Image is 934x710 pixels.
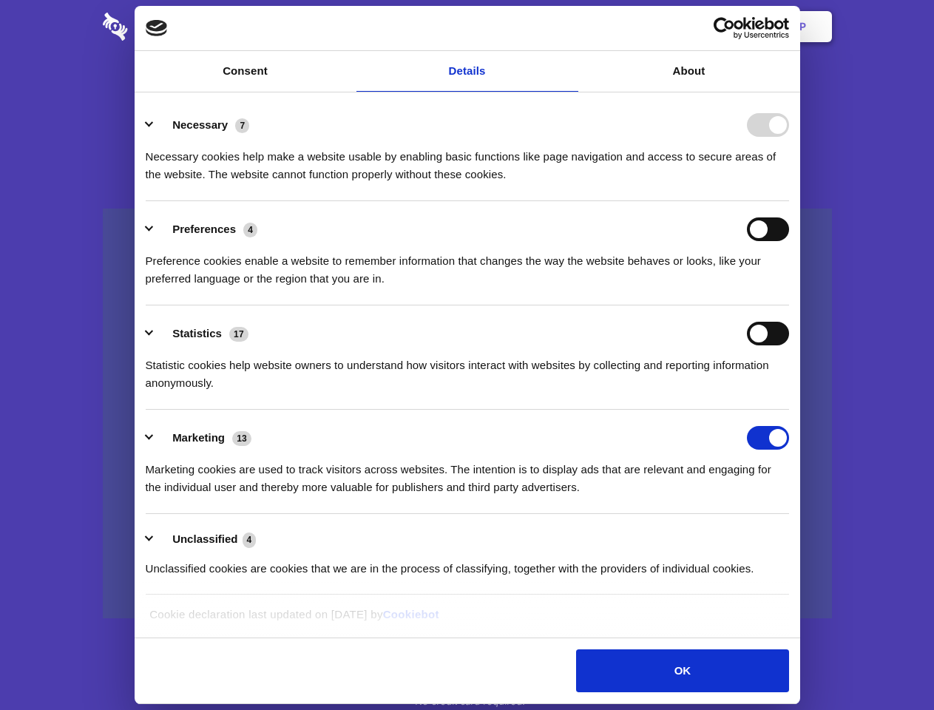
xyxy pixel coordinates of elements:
a: Wistia video thumbnail [103,209,832,619]
label: Necessary [172,118,228,131]
h4: Auto-redaction of sensitive data, encrypted data sharing and self-destructing private chats. Shar... [103,135,832,183]
button: OK [576,649,788,692]
a: Login [671,4,735,50]
button: Marketing (13) [146,426,261,450]
div: Preference cookies enable a website to remember information that changes the way the website beha... [146,241,789,288]
label: Preferences [172,223,236,235]
a: Pricing [434,4,498,50]
a: About [578,51,800,92]
button: Statistics (17) [146,322,258,345]
span: 4 [243,532,257,547]
img: logo [146,20,168,36]
img: logo-wordmark-white-trans-d4663122ce5f474addd5e946df7df03e33cb6a1c49d2221995e7729f52c070b2.svg [103,13,229,41]
button: Preferences (4) [146,217,267,241]
a: Contact [600,4,668,50]
span: 17 [229,327,248,342]
span: 4 [243,223,257,237]
button: Unclassified (4) [146,530,265,549]
h1: Eliminate Slack Data Loss. [103,67,832,120]
label: Statistics [172,327,222,339]
div: Necessary cookies help make a website usable by enabling basic functions like page navigation and... [146,137,789,183]
div: Unclassified cookies are cookies that we are in the process of classifying, together with the pro... [146,549,789,578]
label: Marketing [172,431,225,444]
span: 7 [235,118,249,133]
a: Consent [135,51,356,92]
iframe: Drift Widget Chat Controller [860,636,916,692]
div: Statistic cookies help website owners to understand how visitors interact with websites by collec... [146,345,789,392]
a: Usercentrics Cookiebot - opens in a new window [660,17,789,39]
button: Necessary (7) [146,113,259,137]
span: 13 [232,431,251,446]
div: Cookie declaration last updated on [DATE] by [138,606,796,635]
a: Details [356,51,578,92]
div: Marketing cookies are used to track visitors across websites. The intention is to display ads tha... [146,450,789,496]
a: Cookiebot [383,608,439,621]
